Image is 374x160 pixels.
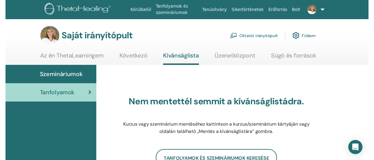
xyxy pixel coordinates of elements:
img: logo.png [40,3,111,17]
a: Tanfolyamok és szemináriumok [153,1,201,19]
font: Üzenetközpont [216,53,258,61]
font: Súgó és források [274,53,320,61]
font: Tanúsítvány [203,7,228,12]
a: Tanúsítvány [200,4,230,16]
a: Üzenetközpont [216,54,258,65]
div: Open Intercom Messenger [353,144,368,159]
img: chalkboard-teacher.svg [231,34,239,39]
font: Bolt [295,7,304,12]
font: Erőforrás [271,7,290,12]
a: Következő [118,54,146,65]
font: Oktatói irányítópult [241,34,281,40]
a: Erőforrás [269,4,293,16]
img: default.jpg [36,27,55,46]
a: Kívánságlista [162,54,199,67]
font: Nem mentettél semmit a kívánságlistádra. [127,98,308,110]
font: Sikertörténetek [233,7,266,12]
a: Bolt [293,4,306,16]
a: Fiókom [296,30,320,43]
a: Oktatói irányítópult [231,30,281,43]
a: Körülbelül [126,4,153,16]
font: Fiókom [305,34,320,40]
font: Körülbelül [129,7,150,12]
font: Tanfolyamok [35,91,71,99]
a: Súgó és források [274,54,320,65]
font: Saját irányítópult [58,30,131,42]
img: cog.svg [296,31,303,42]
font: Kívánságlista [162,53,199,61]
a: Az én ThetaLearningem [36,54,101,65]
img: default.jpg [311,5,321,15]
font: Szemináriumok [35,72,80,80]
font: Tanfolyamok és szemináriumok [155,4,188,15]
font: Következő [118,53,146,61]
font: Kurzus vagy szeminárium mentéséhez kattintson a kurzus/szeminárium kártyáján vagy oldalán találha... [121,125,313,138]
font: Az én ThetaLearningem [36,53,101,61]
a: Sikertörténetek [231,4,269,16]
